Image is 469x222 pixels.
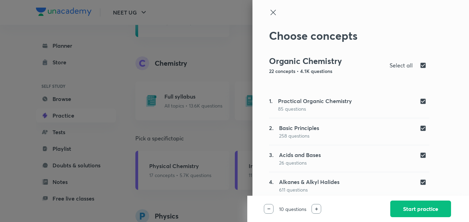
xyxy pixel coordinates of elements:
p: 85 questions [278,105,352,112]
p: 22 concepts • 4.1K questions [269,67,384,75]
h2: Choose concepts [269,29,429,42]
h5: 1. [269,97,272,112]
p: 611 questions [279,186,339,193]
img: increase [315,207,318,211]
p: 10 questions [274,205,312,213]
h5: Acids and Bases [279,151,321,159]
img: decrease [267,209,270,209]
p: 258 questions [279,132,319,139]
p: 26 questions [279,159,321,166]
h5: Select all [390,61,413,70]
button: Start practice [390,201,451,217]
h5: 4. [269,178,274,193]
h5: 3. [269,151,274,166]
h5: Practical Organic Chemistry [278,97,352,105]
h3: Organic Chemistry [269,56,384,66]
h5: 2. [269,124,274,139]
h5: Alkanes & Alkyl Halides [279,178,339,186]
h5: Basic Principles [279,124,319,132]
